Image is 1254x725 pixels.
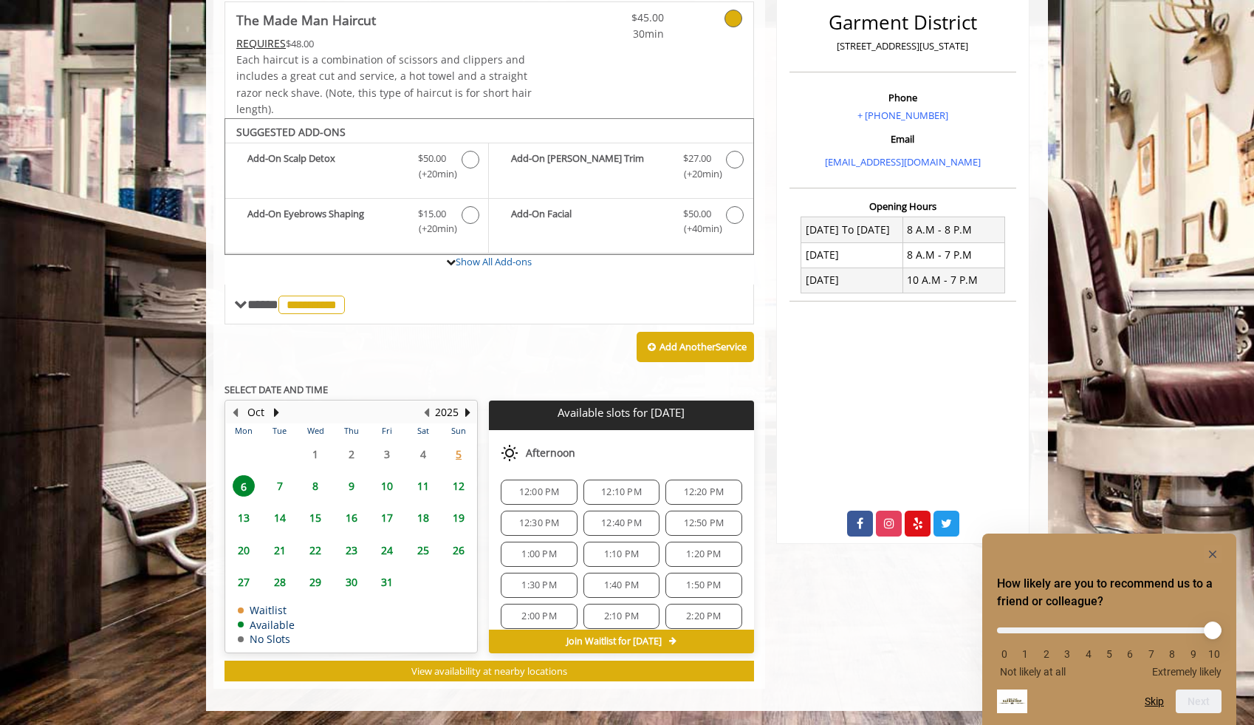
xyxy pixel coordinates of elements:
[583,604,659,629] div: 2:10 PM
[659,340,747,353] b: Add Another Service
[902,242,1004,268] td: 8 A.M - 7 P.M
[793,12,1013,33] h2: Garment District
[665,542,741,567] div: 1:20 PM
[441,423,477,438] th: Sun
[269,540,291,561] span: 21
[521,610,556,622] span: 2:00 PM
[247,206,403,237] b: Add-On Eyebrows Shaping
[1060,648,1075,660] li: 3
[665,604,741,629] div: 2:20 PM
[304,571,326,593] span: 29
[233,571,255,593] span: 27
[333,534,369,565] td: Select day23
[441,438,477,470] td: Select day5
[304,507,326,528] span: 15
[333,502,369,534] td: Select day16
[369,470,405,502] td: Select day10
[583,573,659,598] div: 1:40 PM
[236,10,376,30] b: The Made Man Haircut
[233,475,255,497] span: 6
[501,480,577,505] div: 12:00 PM
[793,38,1013,54] p: [STREET_ADDRESS][US_STATE]
[226,566,261,598] td: Select day27
[298,502,333,534] td: Select day15
[369,423,405,438] th: Fri
[1018,648,1032,660] li: 1
[420,404,432,421] button: Previous Year
[675,221,719,236] span: (+40min )
[340,540,363,561] span: 23
[269,507,291,528] span: 14
[298,423,333,438] th: Wed
[411,221,454,236] span: (+20min )
[801,268,903,293] td: [DATE]
[269,475,291,497] span: 7
[519,486,560,498] span: 12:00 PM
[238,633,295,644] td: No Slots
[448,475,470,497] span: 12
[665,573,741,598] div: 1:50 PM
[801,217,903,242] td: [DATE] To [DATE]
[369,534,405,565] td: Select day24
[566,636,662,647] span: Join Waitlist for [DATE]
[333,470,369,502] td: Select day9
[665,480,741,505] div: 12:20 PM
[376,507,398,528] span: 17
[997,648,1012,660] li: 0
[236,36,286,50] span: This service needs some Advance to be paid before we block your appointment
[261,502,297,534] td: Select day14
[1102,648,1117,660] li: 5
[247,151,403,182] b: Add-On Scalp Detox
[369,566,405,598] td: Select day31
[665,511,741,536] div: 12:50 PM
[1145,695,1164,707] button: Skip
[801,242,903,268] td: [DATE]
[298,470,333,502] td: Select day8
[577,10,664,26] span: $45.00
[997,616,1222,678] div: How likely are you to recommend us to a friend or colleague? Select an option from 0 to 10, with ...
[902,268,1004,293] td: 10 A.M - 7 P.M
[333,423,369,438] th: Thu
[238,619,295,630] td: Available
[340,507,363,528] span: 16
[496,206,745,241] label: Add-On Facial
[495,406,747,419] p: Available slots for [DATE]
[233,540,255,561] span: 20
[684,486,724,498] span: 12:20 PM
[412,475,434,497] span: 11
[521,579,556,591] span: 1:30 PM
[1123,648,1137,660] li: 6
[226,502,261,534] td: Select day13
[637,332,754,363] button: Add AnotherService
[686,548,721,560] span: 1:20 PM
[261,534,297,565] td: Select day21
[226,534,261,565] td: Select day20
[369,502,405,534] td: Select day17
[686,579,721,591] span: 1:50 PM
[1165,648,1179,660] li: 8
[269,571,291,593] span: 28
[793,134,1013,144] h3: Email
[501,573,577,598] div: 1:30 PM
[1000,666,1066,678] span: Not likely at all
[1144,648,1159,660] li: 7
[448,443,470,465] span: 5
[462,404,473,421] button: Next Year
[511,206,668,237] b: Add-On Facial
[601,486,642,498] span: 12:10 PM
[683,151,711,166] span: $27.00
[270,404,282,421] button: Next Month
[304,540,326,561] span: 22
[683,206,711,222] span: $50.00
[1204,545,1222,563] button: Hide survey
[233,206,481,241] label: Add-On Eyebrows Shaping
[340,571,363,593] span: 30
[412,507,434,528] span: 18
[225,661,754,682] button: View availability at nearby locations
[519,517,560,529] span: 12:30 PM
[501,604,577,629] div: 2:00 PM
[435,404,459,421] button: 2025
[418,151,446,166] span: $50.00
[411,166,454,182] span: (+20min )
[997,575,1222,610] h2: How likely are you to recommend us to a friend or colleague? Select an option from 0 to 10, with ...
